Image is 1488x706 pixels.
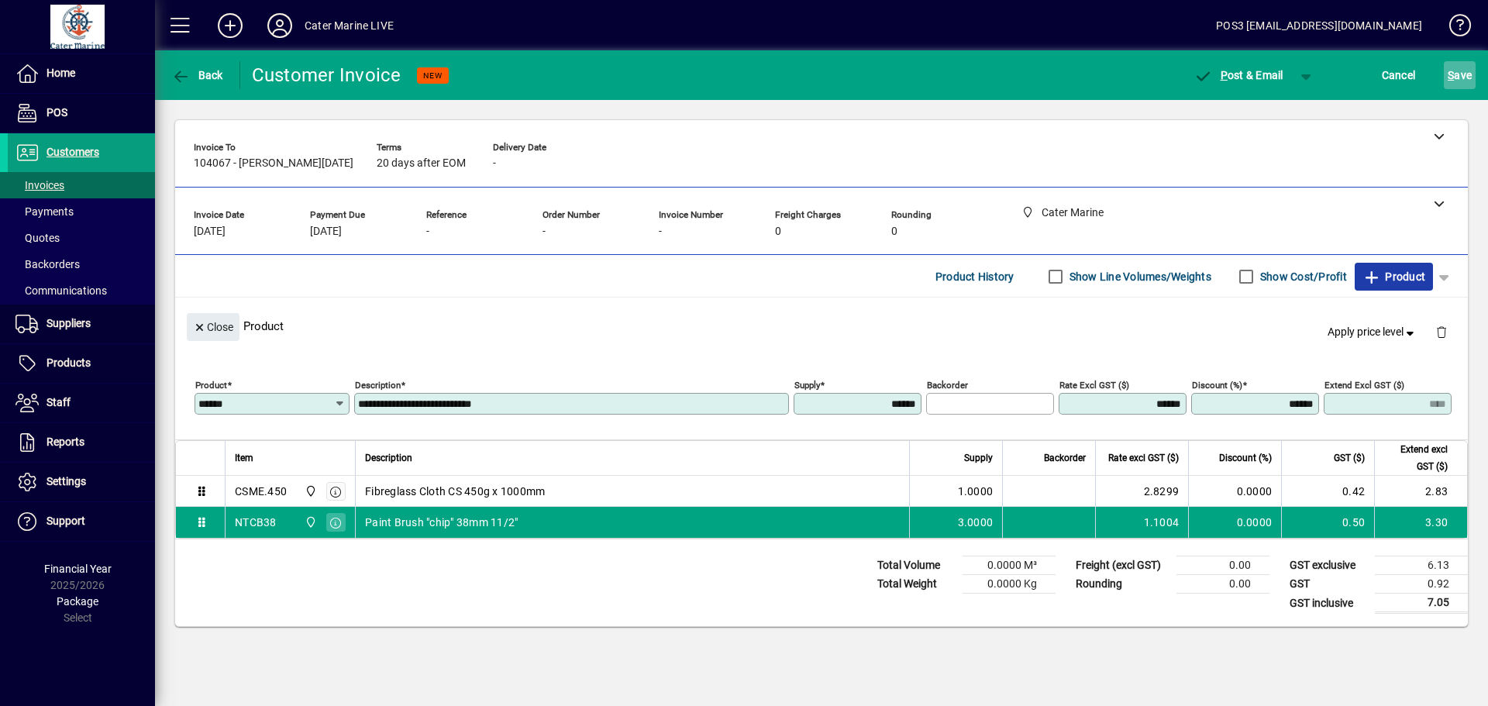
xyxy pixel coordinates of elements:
[426,226,429,238] span: -
[1374,476,1467,507] td: 2.83
[964,449,993,467] span: Supply
[252,63,401,88] div: Customer Invoice
[958,515,994,530] span: 3.0000
[1068,556,1176,575] td: Freight (excl GST)
[927,380,968,391] mat-label: Backorder
[365,515,518,530] span: Paint Brush "chip" 38mm 11/2"
[365,449,412,467] span: Description
[1375,575,1468,594] td: 0.92
[1188,507,1281,538] td: 0.0000
[235,515,277,530] div: NTCB38
[301,483,319,500] span: Cater Marine
[8,172,155,198] a: Invoices
[1334,449,1365,467] span: GST ($)
[1382,63,1416,88] span: Cancel
[355,380,401,391] mat-label: Description
[155,61,240,89] app-page-header-button: Back
[1176,556,1269,575] td: 0.00
[183,319,243,333] app-page-header-button: Close
[1321,319,1424,346] button: Apply price level
[235,449,253,467] span: Item
[8,305,155,343] a: Suppliers
[235,484,287,499] div: CSME.450
[1066,269,1211,284] label: Show Line Volumes/Weights
[870,556,963,575] td: Total Volume
[8,344,155,383] a: Products
[963,575,1056,594] td: 0.0000 Kg
[15,179,64,191] span: Invoices
[365,484,545,499] span: Fibreglass Cloth CS 450g x 1000mm
[8,463,155,501] a: Settings
[377,157,466,170] span: 20 days after EOM
[1423,313,1460,350] button: Delete
[15,284,107,297] span: Communications
[46,356,91,369] span: Products
[46,396,71,408] span: Staff
[1108,449,1179,467] span: Rate excl GST ($)
[1438,3,1469,53] a: Knowledge Base
[57,595,98,608] span: Package
[1219,449,1272,467] span: Discount (%)
[194,157,353,170] span: 104067 - [PERSON_NAME][DATE]
[8,423,155,462] a: Reports
[1105,484,1179,499] div: 2.8299
[8,54,155,93] a: Home
[46,515,85,527] span: Support
[46,67,75,79] span: Home
[194,226,226,238] span: [DATE]
[44,563,112,575] span: Financial Year
[167,61,227,89] button: Back
[1282,575,1375,594] td: GST
[1324,380,1404,391] mat-label: Extend excl GST ($)
[963,556,1056,575] td: 0.0000 M³
[8,198,155,225] a: Payments
[935,264,1014,289] span: Product History
[15,258,80,270] span: Backorders
[542,226,546,238] span: -
[1448,63,1472,88] span: ave
[1281,476,1374,507] td: 0.42
[305,13,394,38] div: Cater Marine LIVE
[195,380,227,391] mat-label: Product
[8,502,155,541] a: Support
[929,263,1021,291] button: Product History
[15,205,74,218] span: Payments
[1221,69,1228,81] span: P
[1105,515,1179,530] div: 1.1004
[1362,264,1425,289] span: Product
[659,226,662,238] span: -
[301,514,319,531] span: Cater Marine
[1282,594,1375,613] td: GST inclusive
[1192,380,1242,391] mat-label: Discount (%)
[1375,594,1468,613] td: 7.05
[46,475,86,487] span: Settings
[255,12,305,40] button: Profile
[1384,441,1448,475] span: Extend excl GST ($)
[193,315,233,340] span: Close
[958,484,994,499] span: 1.0000
[175,298,1468,354] div: Product
[1444,61,1476,89] button: Save
[423,71,443,81] span: NEW
[493,157,496,170] span: -
[1044,449,1086,467] span: Backorder
[187,313,239,341] button: Close
[1375,556,1468,575] td: 6.13
[46,106,67,119] span: POS
[1355,263,1433,291] button: Product
[1257,269,1347,284] label: Show Cost/Profit
[1188,476,1281,507] td: 0.0000
[1328,324,1417,340] span: Apply price level
[1068,575,1176,594] td: Rounding
[15,232,60,244] span: Quotes
[1186,61,1291,89] button: Post & Email
[1378,61,1420,89] button: Cancel
[8,277,155,304] a: Communications
[46,146,99,158] span: Customers
[775,226,781,238] span: 0
[794,380,820,391] mat-label: Supply
[1423,325,1460,339] app-page-header-button: Delete
[8,251,155,277] a: Backorders
[1059,380,1129,391] mat-label: Rate excl GST ($)
[1193,69,1283,81] span: ost & Email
